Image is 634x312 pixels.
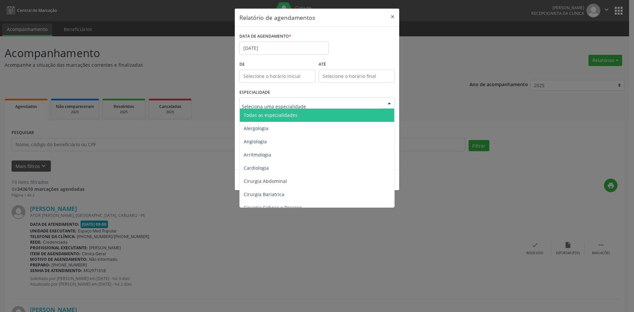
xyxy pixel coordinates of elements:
[244,125,268,131] span: Alergologia
[244,178,287,184] span: Cirurgia Abdominal
[239,31,291,42] label: DATA DE AGENDAMENTO
[239,87,270,98] label: ESPECIALIDADE
[319,70,395,83] input: Selecione o horário final
[244,112,298,118] span: Todas as especialidades
[239,70,315,83] input: Selecione o horário inicial
[239,42,329,55] input: Selecione uma data ou intervalo
[319,59,395,70] label: ATÉ
[386,9,399,25] button: Close
[244,152,271,158] span: Arritmologia
[244,165,269,171] span: Cardiologia
[244,138,267,145] span: Angiologia
[244,204,302,211] span: Cirurgia Cabeça e Pescoço
[244,191,284,197] span: Cirurgia Bariatrica
[239,59,315,70] label: De
[242,100,381,113] input: Seleciona uma especialidade
[239,13,315,22] h5: Relatório de agendamentos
